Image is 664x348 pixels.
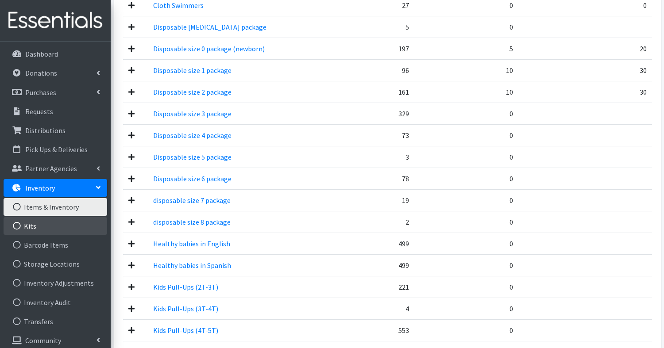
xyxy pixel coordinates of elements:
[153,326,218,335] a: Kids Pull-Ups (4T-5T)
[4,141,107,158] a: Pick Ups & Deliveries
[356,146,414,168] td: 3
[356,211,414,233] td: 2
[414,59,518,81] td: 10
[153,174,232,183] a: Disposable size 6 package
[356,124,414,146] td: 73
[153,44,265,53] a: Disposable size 0 package (newborn)
[414,233,518,254] td: 0
[153,23,266,31] a: Disposable [MEDICAL_DATA] package
[4,64,107,82] a: Donations
[414,16,518,38] td: 0
[414,298,518,319] td: 0
[356,189,414,211] td: 19
[153,88,232,96] a: Disposable size 2 package
[4,160,107,177] a: Partner Agencies
[414,319,518,341] td: 0
[4,294,107,311] a: Inventory Audit
[4,45,107,63] a: Dashboard
[414,124,518,146] td: 0
[356,103,414,124] td: 329
[414,168,518,189] td: 0
[153,261,231,270] a: Healthy babies in Spanish
[356,319,414,341] td: 553
[153,196,231,205] a: disposable size 7 package
[153,1,204,10] a: Cloth Swimmers
[356,81,414,103] td: 161
[25,164,77,173] p: Partner Agencies
[414,81,518,103] td: 10
[153,283,218,291] a: Kids Pull-Ups (2T-3T)
[4,313,107,330] a: Transfers
[518,59,652,81] td: 30
[153,66,232,75] a: Disposable size 1 package
[153,304,218,313] a: Kids Pull-Ups (3T-4T)
[153,131,232,140] a: Disposable size 4 package
[4,6,107,35] img: HumanEssentials
[356,168,414,189] td: 78
[4,84,107,101] a: Purchases
[25,145,88,154] p: Pick Ups & Deliveries
[414,103,518,124] td: 0
[356,16,414,38] td: 5
[153,109,232,118] a: Disposable size 3 package
[414,211,518,233] td: 0
[25,107,53,116] p: Requests
[414,38,518,59] td: 5
[4,274,107,292] a: Inventory Adjustments
[153,153,232,161] a: Disposable size 5 package
[414,276,518,298] td: 0
[356,298,414,319] td: 4
[4,122,107,139] a: Distributions
[356,59,414,81] td: 96
[153,218,231,226] a: disposable size 8 package
[4,217,107,235] a: Kits
[414,146,518,168] td: 0
[25,69,57,77] p: Donations
[4,103,107,120] a: Requests
[25,126,66,135] p: Distributions
[4,236,107,254] a: Barcode Items
[356,254,414,276] td: 499
[153,239,230,248] a: Healthy babies in English
[414,189,518,211] td: 0
[356,276,414,298] td: 221
[25,184,55,192] p: Inventory
[356,233,414,254] td: 499
[25,88,56,97] p: Purchases
[4,179,107,197] a: Inventory
[4,255,107,273] a: Storage Locations
[518,81,652,103] td: 30
[25,336,61,345] p: Community
[4,198,107,216] a: Items & Inventory
[356,38,414,59] td: 197
[414,254,518,276] td: 0
[25,50,58,58] p: Dashboard
[518,38,652,59] td: 20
